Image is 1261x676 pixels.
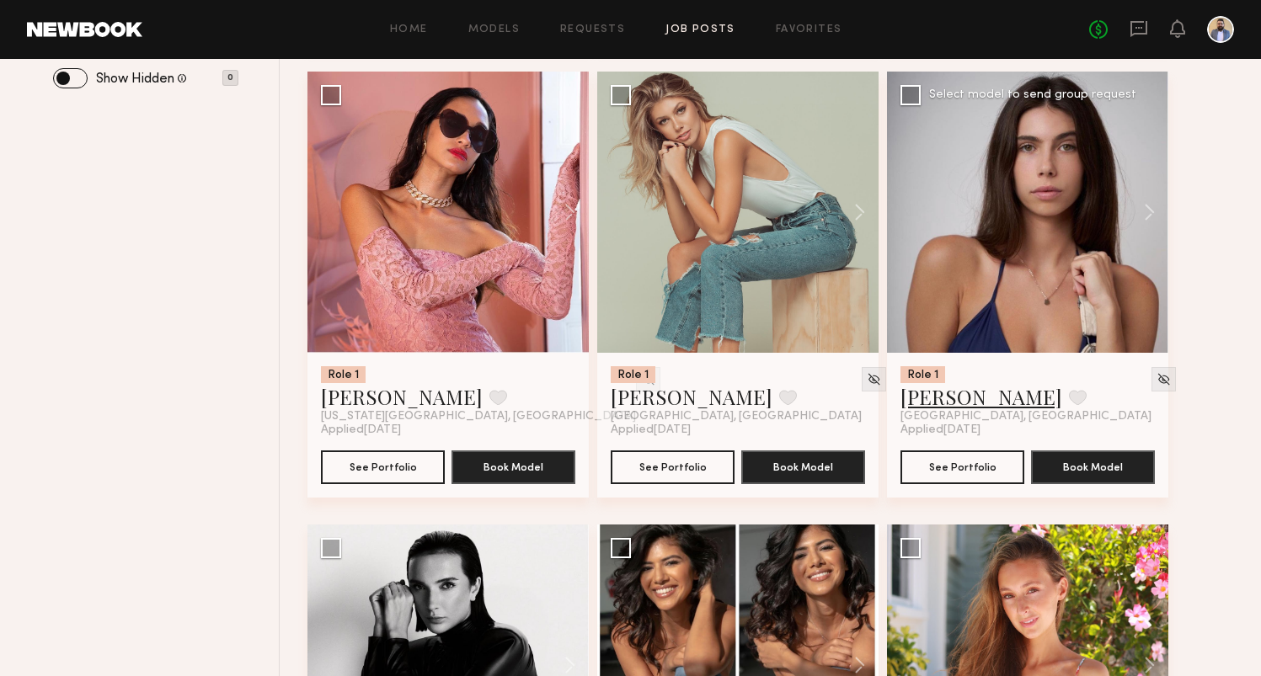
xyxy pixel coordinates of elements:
button: Book Model [741,450,865,484]
label: Show Hidden [96,72,174,86]
span: [GEOGRAPHIC_DATA], [GEOGRAPHIC_DATA] [900,410,1151,423]
div: Applied [DATE] [900,423,1155,437]
img: Unhide Model [1157,372,1171,386]
div: Select model to send group request [929,89,1136,101]
div: Role 1 [321,366,366,383]
a: [PERSON_NAME] [611,383,772,410]
a: Book Model [741,459,865,473]
p: 0 [222,70,238,86]
button: Book Model [1031,450,1155,484]
span: [US_STATE][GEOGRAPHIC_DATA], [GEOGRAPHIC_DATA] [321,410,636,423]
a: Requests [560,24,625,35]
a: Job Posts [665,24,735,35]
a: Book Model [452,459,575,473]
img: Unhide Model [867,372,881,386]
span: [GEOGRAPHIC_DATA], [GEOGRAPHIC_DATA] [611,410,862,423]
button: See Portfolio [321,450,445,484]
div: Role 1 [900,366,945,383]
a: Favorites [776,24,842,35]
a: [PERSON_NAME] [321,383,483,410]
a: [PERSON_NAME] [900,383,1062,410]
a: Models [468,24,520,35]
div: Role 1 [611,366,655,383]
a: Book Model [1031,459,1155,473]
div: Applied [DATE] [611,423,865,437]
button: See Portfolio [900,450,1024,484]
a: Home [390,24,428,35]
button: See Portfolio [611,450,735,484]
div: Applied [DATE] [321,423,575,437]
button: Book Model [452,450,575,484]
